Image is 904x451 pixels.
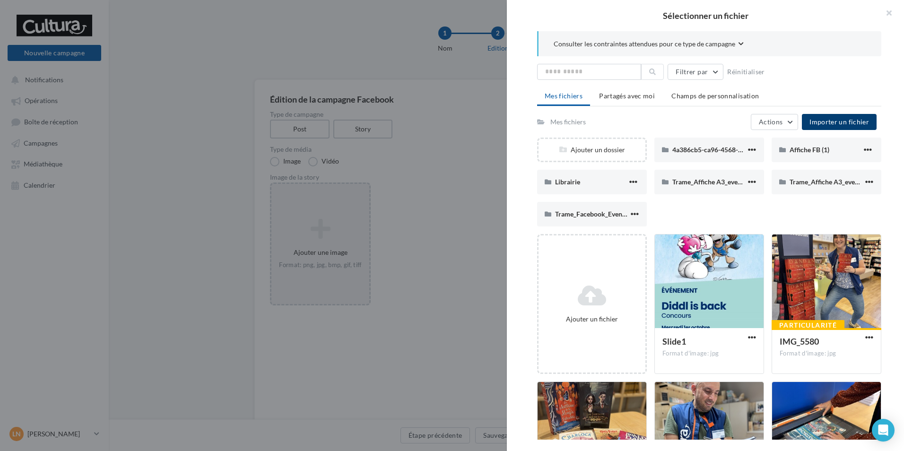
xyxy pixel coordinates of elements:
span: Consulter les contraintes attendues pour ce type de campagne [554,39,735,49]
span: Trame_Affiche A3_evenement_2024 (2) [790,178,904,186]
span: Mes fichiers [545,92,582,100]
button: Importer un fichier [802,114,877,130]
span: Partagés avec moi [599,92,655,100]
div: Ajouter un dossier [539,145,645,155]
h2: Sélectionner un fichier [522,11,889,20]
button: Actions [751,114,798,130]
span: Champs de personnalisation [671,92,759,100]
span: Trame_Affiche A3_evenement_2024 (1) [672,178,787,186]
span: Affiche FB (1) [790,146,829,154]
div: Ajouter un fichier [542,314,642,324]
span: Actions [759,118,782,126]
div: Open Intercom Messenger [872,419,895,442]
div: Mes fichiers [550,117,586,127]
div: Format d'image: jpg [780,349,873,358]
button: Consulter les contraintes attendues pour ce type de campagne [554,39,744,51]
button: Filtrer par [668,64,723,80]
button: Réinitialiser [723,66,769,78]
span: 4a386cb5-ca96-4568-b2a3-4a4530d21453 [672,146,800,154]
span: Librairie [555,178,580,186]
span: Trame_Facebook_Evenement_2024 [555,210,659,218]
span: Slide1 [662,336,686,347]
span: Importer un fichier [809,118,869,126]
div: Format d'image: jpg [662,349,756,358]
div: Particularité [772,320,844,330]
span: IMG_5580 [780,336,819,347]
